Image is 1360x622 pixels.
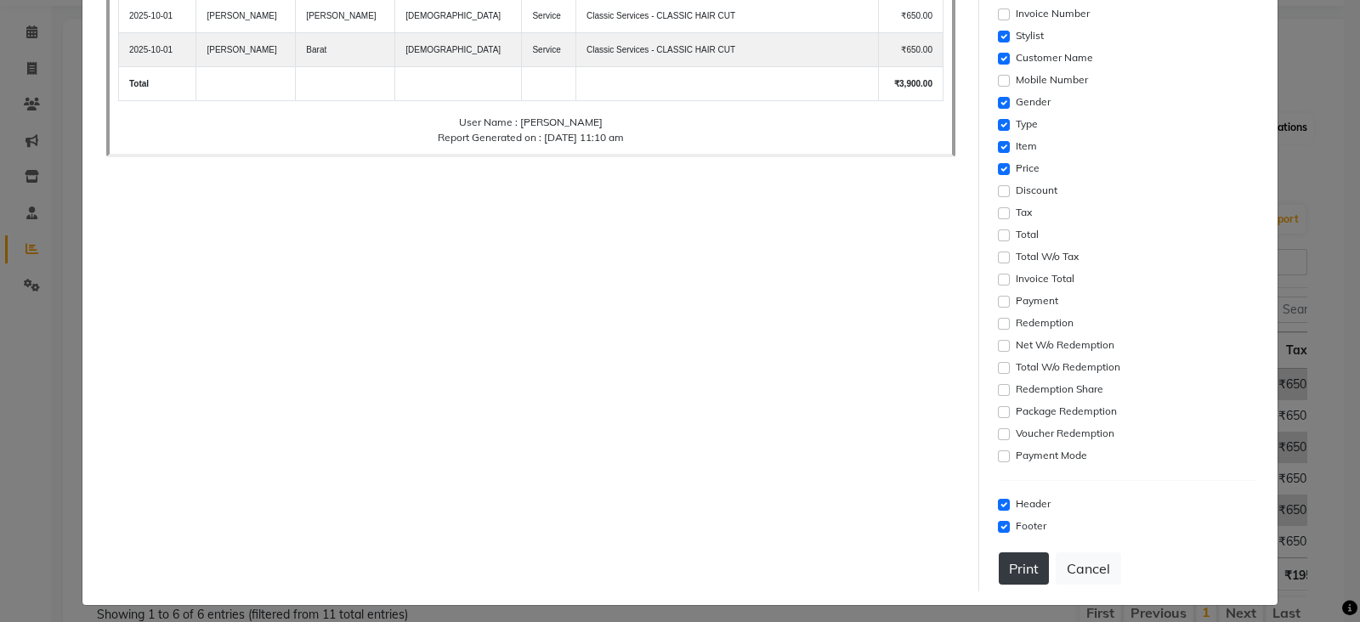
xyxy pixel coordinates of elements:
[296,33,395,67] td: Barat
[1016,496,1051,512] label: Header
[1016,28,1044,43] label: Stylist
[1016,518,1046,534] label: Footer
[1016,315,1074,331] label: Redemption
[999,552,1049,585] button: Print
[878,67,943,101] td: ₹3,900.00
[119,33,196,67] td: 2025-10-01
[118,130,943,145] div: Report Generated on : [DATE] 11:10 am
[118,115,943,130] div: User Name : [PERSON_NAME]
[1016,271,1074,286] label: Invoice Total
[1016,72,1088,88] label: Mobile Number
[119,67,196,101] td: Total
[1016,183,1057,198] label: Discount
[196,33,296,67] td: [PERSON_NAME]
[522,33,576,67] td: Service
[1016,116,1038,132] label: Type
[395,33,522,67] td: [DEMOGRAPHIC_DATA]
[1016,6,1090,21] label: Invoice Number
[1016,50,1093,65] label: Customer Name
[1016,382,1103,397] label: Redemption Share
[1016,205,1032,220] label: Tax
[1016,94,1051,110] label: Gender
[1016,359,1120,375] label: Total W/o Redemption
[878,33,943,67] td: ₹650.00
[1016,426,1114,441] label: Voucher Redemption
[1016,337,1114,353] label: Net W/o Redemption
[1016,161,1040,176] label: Price
[1016,293,1058,308] label: Payment
[576,33,879,67] td: Classic Services - CLASSIC HAIR CUT
[1056,552,1121,585] button: Cancel
[1016,139,1037,154] label: Item
[1016,448,1087,463] label: Payment Mode
[1016,404,1117,419] label: Package Redemption
[1016,249,1079,264] label: Total W/o Tax
[1016,227,1039,242] label: Total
